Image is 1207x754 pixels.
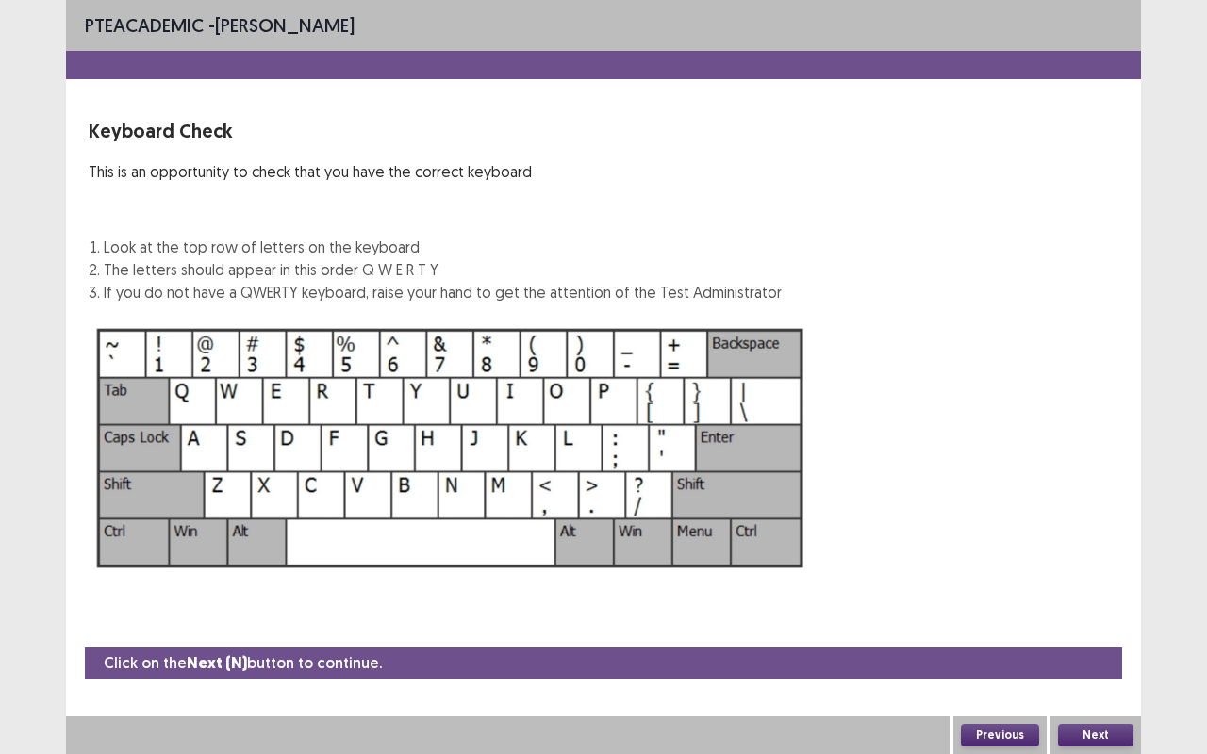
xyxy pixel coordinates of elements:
li: If you do not have a QWERTY keyboard, raise your hand to get the attention of the Test Administrator [104,281,782,303]
p: This is an opportunity to check that you have the correct keyboard [89,160,782,183]
img: Keyboard Image [89,319,813,578]
li: The letters should appear in this order Q W E R T Y [104,258,782,281]
button: Next [1058,724,1133,746]
p: - [PERSON_NAME] [85,11,355,40]
p: Click on the button to continue. [104,651,382,675]
button: Previous [961,724,1039,746]
p: Keyboard Check [89,117,782,145]
span: PTE academic [85,13,204,37]
li: Look at the top row of letters on the keyboard [104,236,782,258]
strong: Next (N) [187,653,247,673]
